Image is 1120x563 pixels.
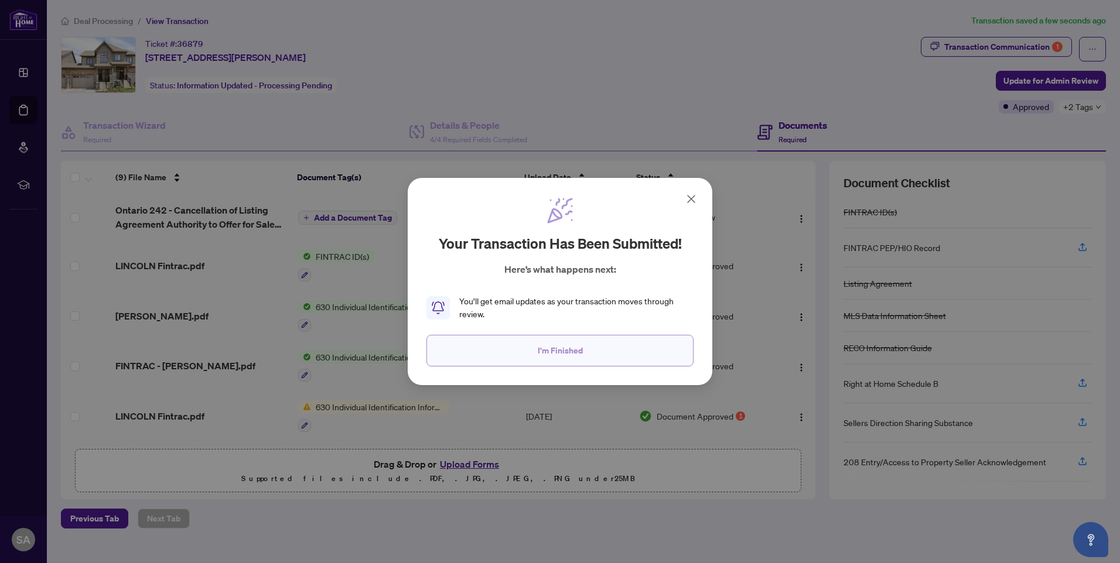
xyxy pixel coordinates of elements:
[426,335,694,366] button: I'm Finished
[439,234,682,253] h2: Your transaction has been submitted!
[459,295,694,321] div: You’ll get email updates as your transaction moves through review.
[538,341,583,360] span: I'm Finished
[504,262,616,276] p: Here’s what happens next:
[1073,522,1108,557] button: Open asap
